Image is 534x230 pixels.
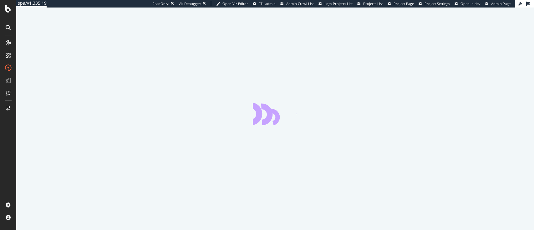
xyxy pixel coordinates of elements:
[286,1,314,6] span: Admin Crawl List
[363,1,383,6] span: Projects List
[280,1,314,6] a: Admin Crawl List
[455,1,481,6] a: Open in dev
[253,103,298,125] div: animation
[460,1,481,6] span: Open in dev
[253,1,276,6] a: FTL admin
[324,1,353,6] span: Logs Projects List
[491,1,511,6] span: Admin Page
[485,1,511,6] a: Admin Page
[216,1,248,6] a: Open Viz Editor
[425,1,450,6] span: Project Settings
[318,1,353,6] a: Logs Projects List
[388,1,414,6] a: Project Page
[394,1,414,6] span: Project Page
[357,1,383,6] a: Projects List
[259,1,276,6] span: FTL admin
[222,1,248,6] span: Open Viz Editor
[179,1,201,6] div: Viz Debugger:
[152,1,169,6] div: ReadOnly:
[419,1,450,6] a: Project Settings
